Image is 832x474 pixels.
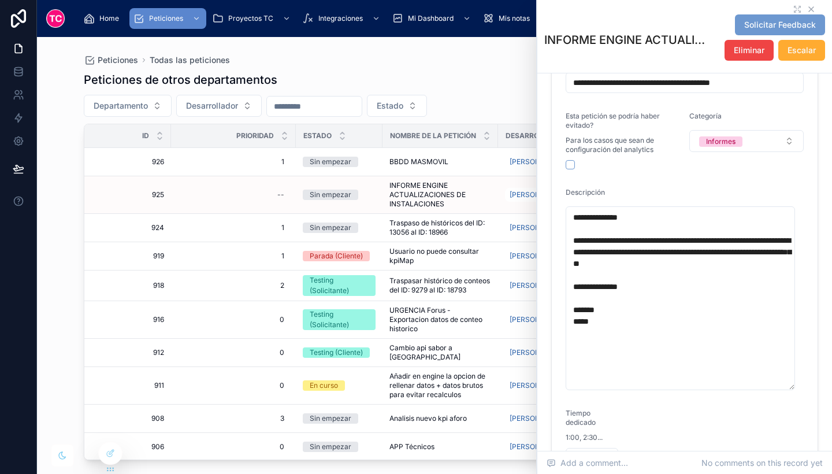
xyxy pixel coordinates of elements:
button: Select Button [176,95,262,117]
a: 925 [98,190,164,199]
span: [PERSON_NAME] [510,281,566,290]
span: [PERSON_NAME] [510,157,566,166]
span: 1:00, 2:30... [566,433,603,442]
a: BBDD MASMOVIL [389,157,491,166]
a: Mis notas [479,8,538,29]
span: Analisis nuevo kpi aforo [389,414,467,423]
span: Desarrollador [186,100,238,112]
div: Sin empezar [310,413,351,424]
a: [PERSON_NAME] [505,310,578,329]
span: Esta petición se podría haber evitado? [566,112,660,129]
a: [PERSON_NAME] [505,155,570,169]
a: Sin empezar [303,157,376,167]
span: [PERSON_NAME] [510,190,566,199]
a: 0 [178,310,289,329]
a: [PERSON_NAME] [505,219,578,237]
button: Select Button [84,95,172,117]
a: 919 [98,251,164,261]
span: [PERSON_NAME] [510,414,566,423]
a: Integraciones [299,8,386,29]
span: Estado [377,100,403,112]
a: 926 [98,157,164,166]
a: Traspasar histórico de conteos del ID: 9279 al ID: 18793 [389,276,491,295]
a: Peticiones [129,8,206,29]
span: 1 [183,157,284,166]
a: 912 [98,348,164,357]
a: [PERSON_NAME] [505,221,570,235]
span: Categoría [689,112,722,120]
a: Testing (Solicitante) [303,275,376,296]
a: [PERSON_NAME] [505,279,570,292]
a: INFORME ENGINE ACTUALIZACIONES DE INSTALACIONES [389,181,491,209]
a: 908 [98,414,164,423]
a: 0 [178,438,289,456]
a: Peticiones [84,54,138,66]
span: [PERSON_NAME] [510,223,566,232]
span: Eliminar [734,45,764,56]
span: 0 [183,381,284,390]
div: -- [277,190,284,199]
div: Sin empezar [310,442,351,452]
a: [PERSON_NAME] [505,188,570,202]
a: Sin empezar [303,413,376,424]
span: [PERSON_NAME] [510,381,566,390]
button: Eliminar [725,40,774,61]
h1: Peticiones de otros departamentos [84,72,277,88]
span: 0 [183,348,284,357]
h1: INFORME ENGINE ACTUALIZACIONES DE INSTALACIONES [544,32,711,48]
a: [PERSON_NAME] [505,412,570,425]
div: Sin empezar [310,223,351,233]
span: Para los casos que sean de configuración del analytics [566,136,680,154]
span: 0 [183,315,284,324]
a: Analisis nuevo kpi aforo [389,414,491,423]
a: [PERSON_NAME] [505,249,570,263]
span: Integraciones [318,14,363,23]
button: Escalar [778,40,825,61]
a: -- [178,186,289,204]
button: Select Button [367,95,427,117]
span: [PERSON_NAME] [510,251,566,261]
div: Testing (Solicitante) [310,309,369,330]
a: Home [80,8,127,29]
a: Mi Dashboard [388,8,477,29]
a: 916 [98,315,164,324]
a: 0 [178,376,289,395]
span: [PERSON_NAME] [510,442,566,451]
img: App logo [46,9,65,28]
span: 924 [98,223,164,232]
span: Solicitar Feedback [744,19,816,31]
span: APP Técnicos [389,442,434,451]
span: Usuario no puede consultar kpiMap [389,247,491,265]
a: 906 [98,442,164,451]
span: Prioridad [236,131,274,140]
a: Parada (Cliente) [303,251,376,261]
a: Testing (Cliente) [303,347,376,358]
a: [PERSON_NAME] [505,376,578,395]
a: Sin empezar [303,442,376,452]
span: 911 [98,381,164,390]
button: Solicitar Feedback [735,14,825,35]
a: 918 [98,281,164,290]
span: Proyectos TC [228,14,273,23]
span: Traspaso de históricos del ID: 13056 al ID: 18966 [389,219,491,237]
a: Todas las peticiones [150,54,230,66]
div: En curso [310,380,338,391]
span: Descripción [566,188,605,197]
a: Cambio api sabor a [GEOGRAPHIC_DATA] [389,343,491,362]
span: Departamento [94,100,148,112]
span: BBDD MASMOVIL [389,157,448,166]
a: 1 [178,219,289,237]
span: Peticiones [149,14,183,23]
span: Mis notas [499,14,530,23]
a: [PERSON_NAME] [505,346,570,360]
button: Select Button [689,130,804,152]
a: Testing (Solicitante) [303,309,376,330]
a: 1 [178,153,289,171]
